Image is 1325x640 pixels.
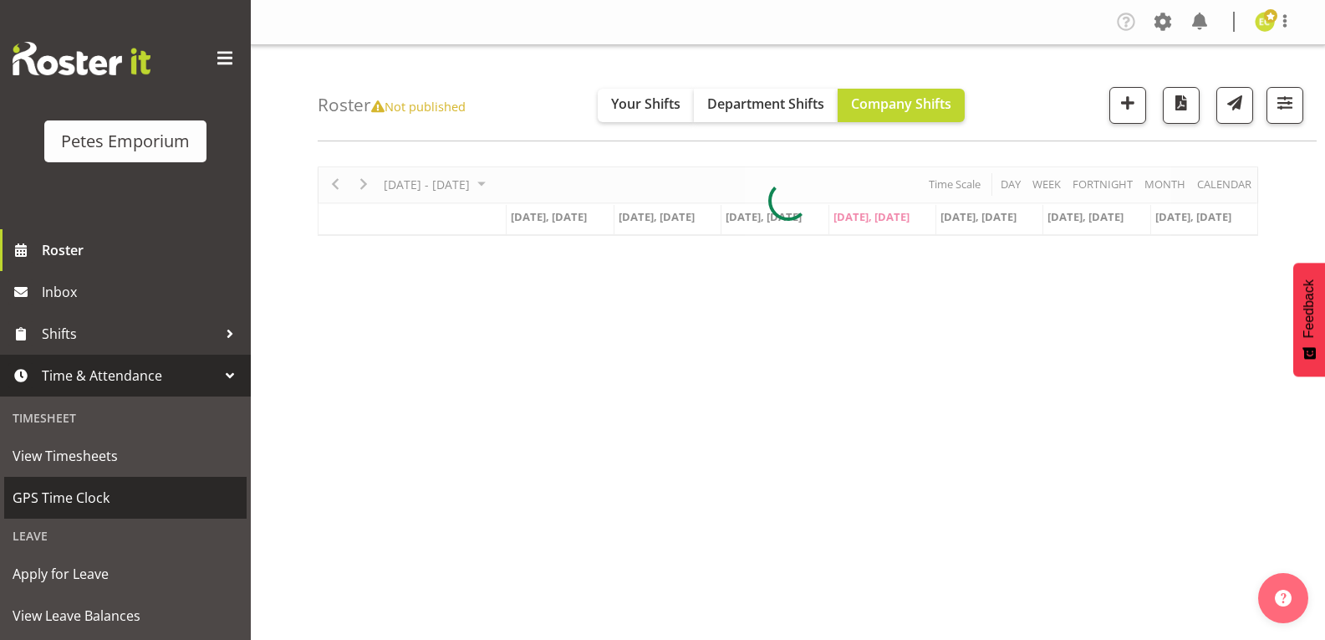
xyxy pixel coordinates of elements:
[1275,590,1292,607] img: help-xxl-2.png
[4,435,247,477] a: View Timesheets
[4,519,247,553] div: Leave
[13,443,238,468] span: View Timesheets
[598,89,694,122] button: Your Shifts
[1255,12,1275,32] img: emma-croft7499.jpg
[1302,279,1317,338] span: Feedback
[318,95,466,115] h4: Roster
[42,238,242,263] span: Roster
[4,401,247,435] div: Timesheet
[1163,87,1200,124] button: Download a PDF of the roster according to the set date range.
[61,129,190,154] div: Petes Emporium
[838,89,965,122] button: Company Shifts
[851,95,951,113] span: Company Shifts
[13,485,238,510] span: GPS Time Clock
[1109,87,1146,124] button: Add a new shift
[371,98,466,115] span: Not published
[611,95,680,113] span: Your Shifts
[4,477,247,519] a: GPS Time Clock
[13,42,150,75] img: Rosterit website logo
[707,95,824,113] span: Department Shifts
[42,279,242,305] span: Inbox
[4,553,247,595] a: Apply for Leave
[694,89,838,122] button: Department Shifts
[1216,87,1253,124] button: Send a list of all shifts for the selected filtered period to all rostered employees.
[42,321,217,346] span: Shifts
[42,363,217,388] span: Time & Attendance
[1293,263,1325,376] button: Feedback - Show survey
[13,603,238,628] span: View Leave Balances
[1266,87,1303,124] button: Filter Shifts
[4,595,247,637] a: View Leave Balances
[13,561,238,586] span: Apply for Leave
